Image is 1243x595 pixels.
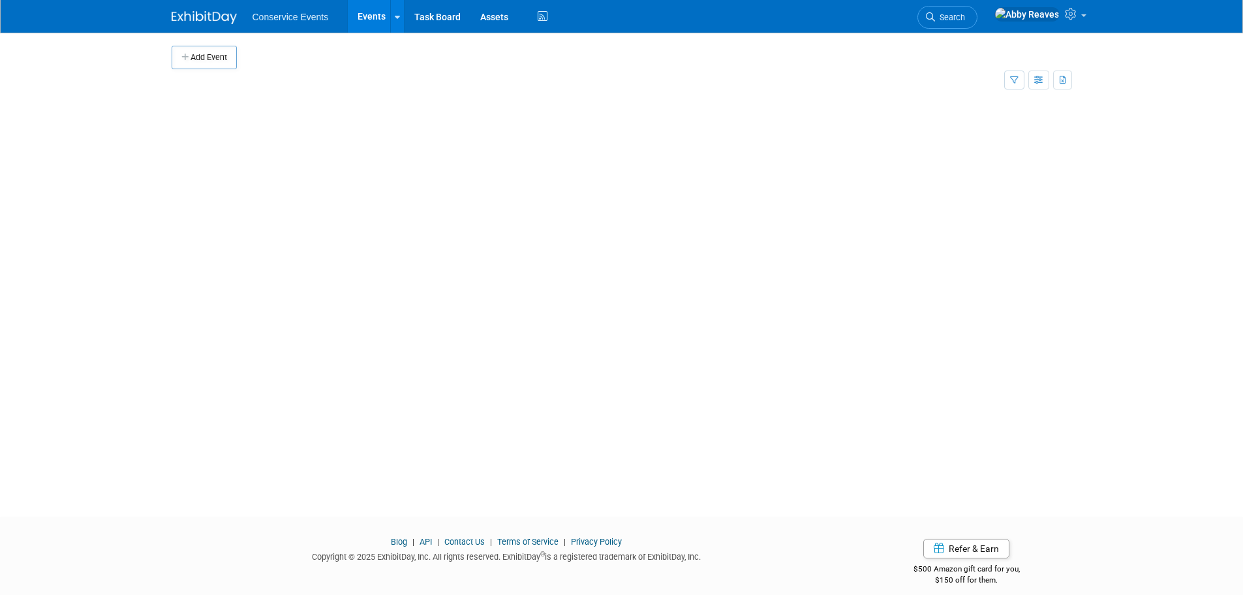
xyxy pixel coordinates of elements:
[172,11,237,24] img: ExhibitDay
[444,537,485,547] a: Contact Us
[420,537,432,547] a: API
[497,537,559,547] a: Terms of Service
[994,7,1060,22] img: Abby Reaves
[391,537,407,547] a: Blog
[172,548,842,563] div: Copyright © 2025 ExhibitDay, Inc. All rights reserved. ExhibitDay is a registered trademark of Ex...
[923,539,1009,558] a: Refer & Earn
[861,575,1072,586] div: $150 off for them.
[540,551,545,558] sup: ®
[917,6,977,29] a: Search
[861,555,1072,585] div: $500 Amazon gift card for you,
[935,12,965,22] span: Search
[253,12,329,22] span: Conservice Events
[434,537,442,547] span: |
[571,537,622,547] a: Privacy Policy
[560,537,569,547] span: |
[172,46,237,69] button: Add Event
[487,537,495,547] span: |
[409,537,418,547] span: |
